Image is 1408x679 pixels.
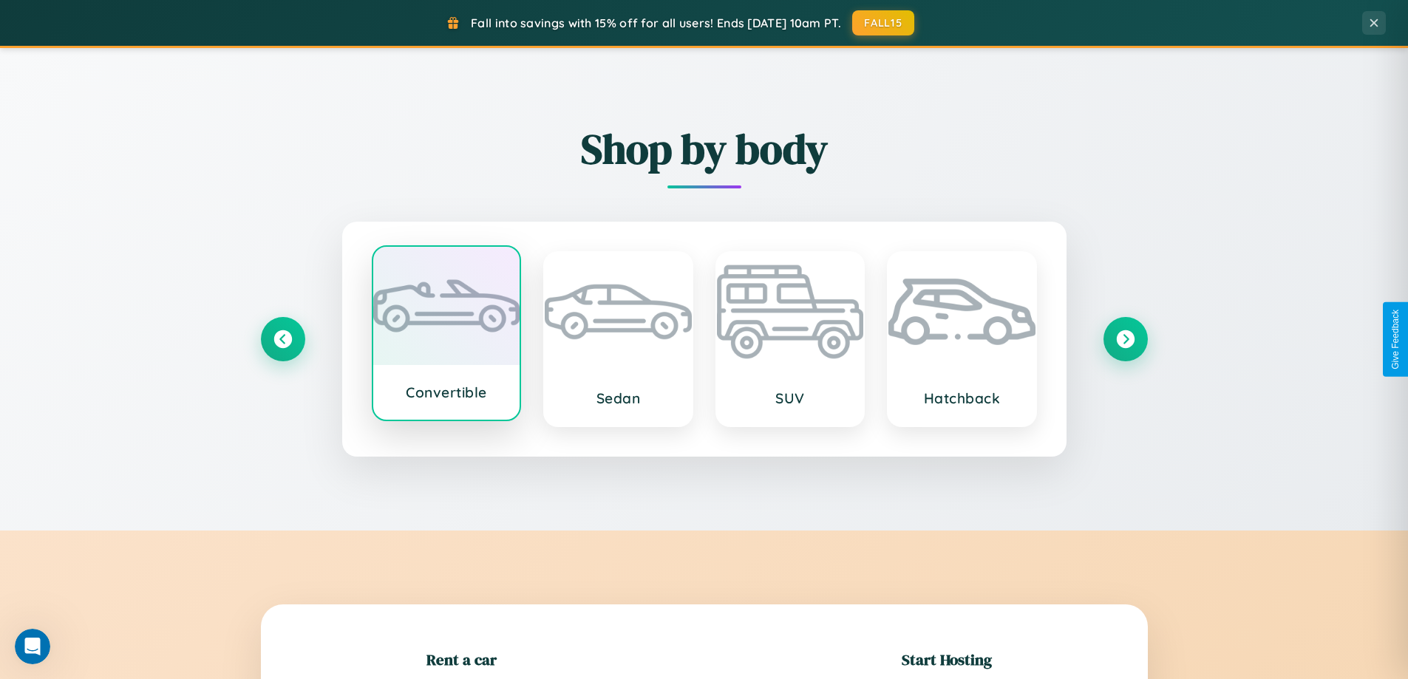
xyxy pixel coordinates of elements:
iframe: Intercom live chat [15,629,50,664]
h3: Hatchback [903,389,1021,407]
span: Fall into savings with 15% off for all users! Ends [DATE] 10am PT. [471,16,841,30]
h3: Sedan [560,389,677,407]
h3: Convertible [388,383,506,401]
h2: Shop by body [261,120,1148,177]
div: Give Feedback [1390,310,1401,369]
h2: Start Hosting [902,649,992,670]
button: FALL15 [852,10,914,35]
h3: SUV [732,389,849,407]
h2: Rent a car [426,649,497,670]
